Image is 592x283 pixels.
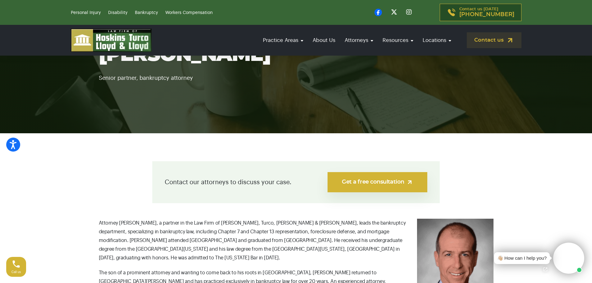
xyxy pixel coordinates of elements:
[406,179,413,185] img: arrow-up-right-light.svg
[342,31,376,49] a: Attorneys
[165,11,213,15] a: Workers Compensation
[71,11,101,15] a: Personal Injury
[420,31,454,49] a: Locations
[379,31,416,49] a: Resources
[11,270,21,274] span: Call us
[99,66,493,83] p: Senior partner, bankruptcy attorney
[152,161,440,203] div: Contact our attorneys to discuss your case.
[135,11,158,15] a: Bankruptcy
[440,4,521,21] a: Contact us [DATE][PHONE_NUMBER]
[108,11,127,15] a: Disability
[459,7,514,18] p: Contact us [DATE]
[260,31,306,49] a: Practice Areas
[328,172,427,192] a: Get a free consultation
[497,255,547,262] div: 👋🏼 How can I help you?
[99,219,493,262] p: Attorney [PERSON_NAME], a partner in the Law Firm of [PERSON_NAME], Turco, [PERSON_NAME] & [PERSO...
[467,32,521,48] a: Contact us
[539,263,552,276] a: Open chat
[310,31,338,49] a: About Us
[71,29,152,52] img: logo
[459,11,514,18] span: [PHONE_NUMBER]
